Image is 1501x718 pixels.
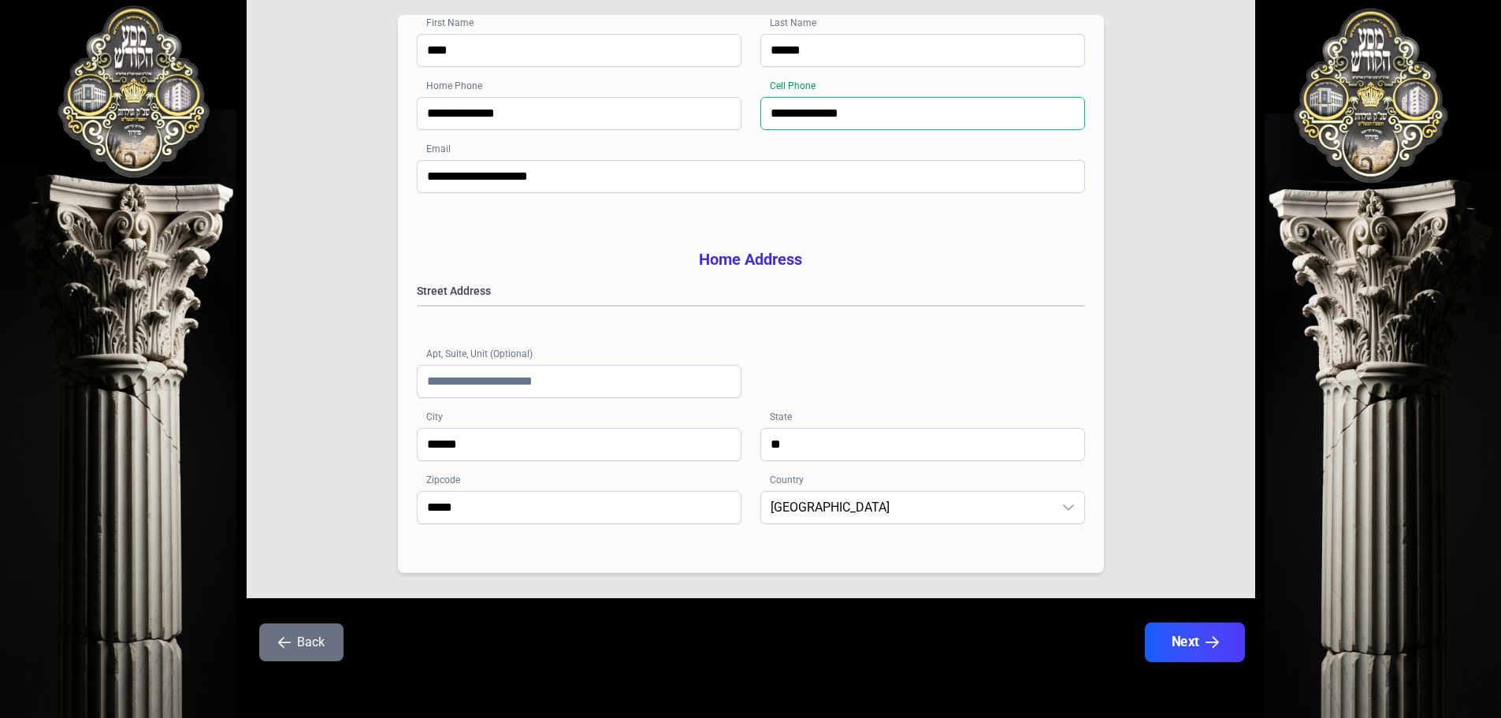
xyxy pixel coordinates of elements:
label: Street Address [417,283,1085,299]
span: United States [761,492,1053,523]
div: dropdown trigger [1053,492,1084,523]
button: Back [259,623,344,661]
button: Next [1144,623,1244,662]
h3: Home Address [417,248,1085,270]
